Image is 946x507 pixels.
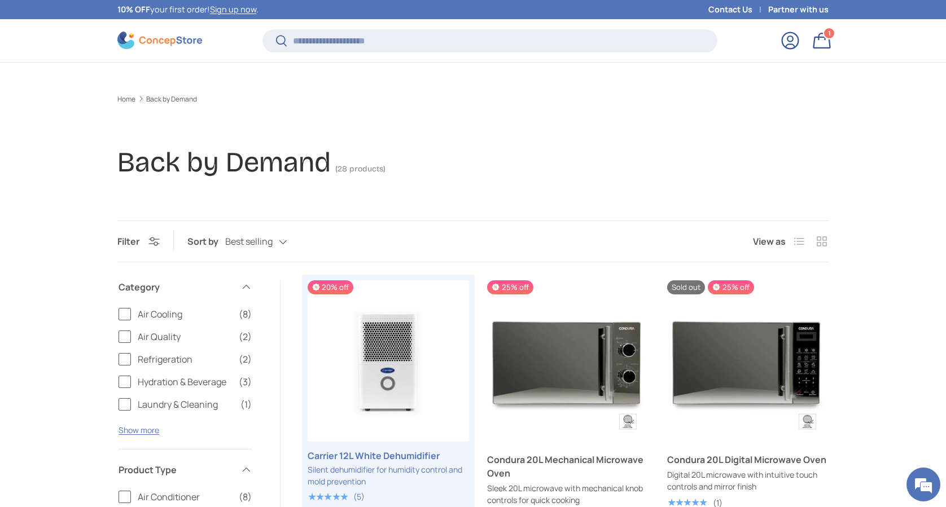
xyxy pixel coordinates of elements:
span: (28 products) [335,164,386,174]
span: (2) [239,352,252,366]
nav: Breadcrumbs [117,94,829,104]
summary: Product Type [119,449,252,490]
button: Best selling [225,232,310,252]
span: (2) [239,330,252,343]
strong: 10% OFF [117,4,150,15]
span: Air Cooling [138,307,232,321]
span: View as [753,235,786,248]
summary: Category [119,267,252,307]
button: Show more [119,425,159,435]
span: 25% off [708,280,754,294]
span: (8) [239,307,252,321]
a: Contact Us [708,3,768,16]
span: (1) [240,398,252,411]
label: Sort by [187,235,225,248]
a: Condura 20L Digital Microwave Oven [667,280,829,442]
a: Condura 20L Digital Microwave Oven [667,453,829,466]
span: (8) [239,490,252,504]
img: ConcepStore [117,32,202,49]
span: Product Type [119,463,234,477]
h1: Back by Demand [117,146,331,179]
span: (3) [239,375,252,389]
a: Partner with us [768,3,829,16]
span: Filter [117,235,139,248]
button: Filter [117,235,160,248]
span: Refrigeration [138,352,232,366]
a: Condura 20L Mechanical Microwave Oven [487,280,649,442]
span: Air Conditioner [138,490,232,504]
span: Category [119,280,234,294]
p: your first order! . [117,3,259,16]
span: 1 [828,29,831,37]
a: Sign up now [210,4,256,15]
span: 20% off [308,280,353,294]
a: Condura 20L Mechanical Microwave Oven [487,453,649,480]
span: Best selling [225,236,273,247]
a: Home [117,96,135,103]
span: 25% off [487,280,533,294]
span: Laundry & Cleaning [138,398,234,411]
span: Hydration & Beverage [138,375,232,389]
span: Sold out [667,280,705,294]
a: Back by Demand [146,96,197,103]
span: Air Quality [138,330,232,343]
a: Carrier 12L White Dehumidifier [308,449,469,462]
a: Carrier 12L White Dehumidifier [308,280,469,442]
